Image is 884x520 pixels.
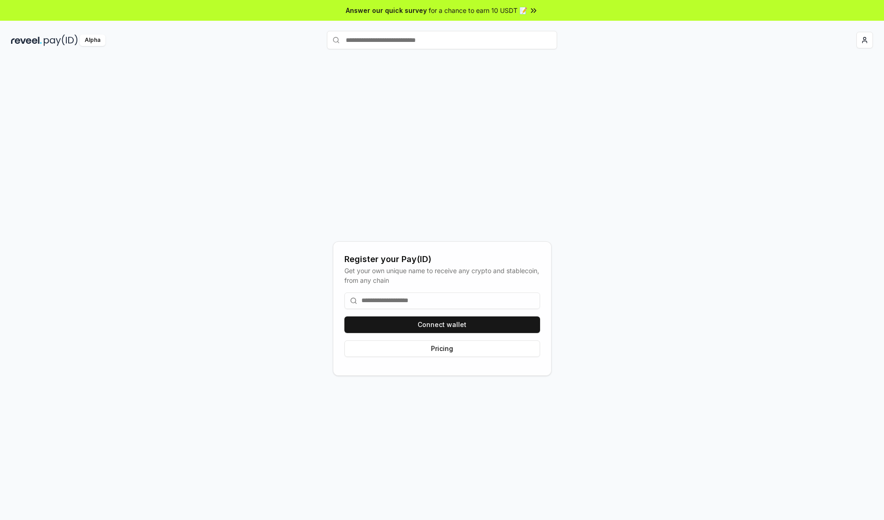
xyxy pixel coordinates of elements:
div: Get your own unique name to receive any crypto and stablecoin, from any chain [344,266,540,285]
span: for a chance to earn 10 USDT 📝 [429,6,527,15]
button: Pricing [344,340,540,357]
img: reveel_dark [11,35,42,46]
img: pay_id [44,35,78,46]
span: Answer our quick survey [346,6,427,15]
div: Register your Pay(ID) [344,253,540,266]
div: Alpha [80,35,105,46]
button: Connect wallet [344,316,540,333]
